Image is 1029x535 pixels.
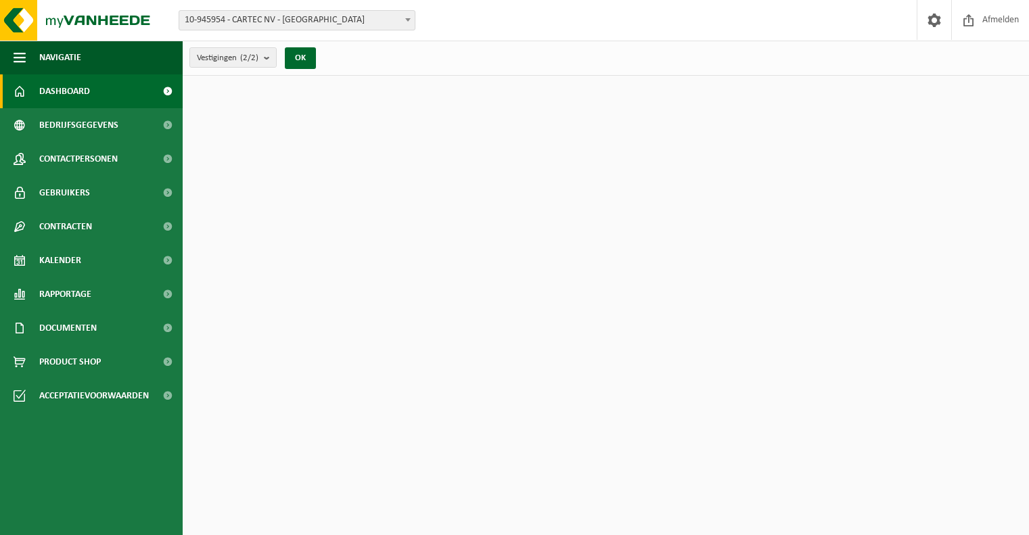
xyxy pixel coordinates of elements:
span: Vestigingen [197,48,258,68]
span: Navigatie [39,41,81,74]
span: Product Shop [39,345,101,379]
span: 10-945954 - CARTEC NV - VLEZENBEEK [179,11,415,30]
span: Contactpersonen [39,142,118,176]
button: Vestigingen(2/2) [189,47,277,68]
span: 10-945954 - CARTEC NV - VLEZENBEEK [179,10,415,30]
span: Bedrijfsgegevens [39,108,118,142]
span: Rapportage [39,277,91,311]
span: Kalender [39,243,81,277]
span: Gebruikers [39,176,90,210]
button: OK [285,47,316,69]
span: Acceptatievoorwaarden [39,379,149,413]
span: Dashboard [39,74,90,108]
span: Contracten [39,210,92,243]
span: Documenten [39,311,97,345]
count: (2/2) [240,53,258,62]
